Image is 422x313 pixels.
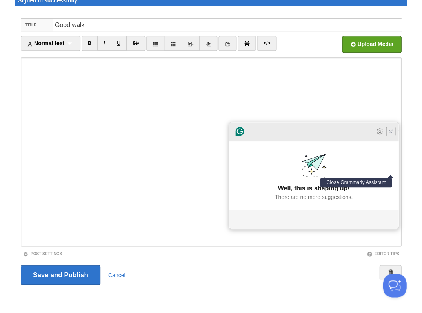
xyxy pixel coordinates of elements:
a: Cancel [108,272,126,278]
a: Editor Tips [367,251,399,256]
del: Str [133,41,139,46]
a: Post Settings [23,251,62,256]
a: Str [126,36,146,51]
iframe: Help Scout Beacon - Open [383,274,406,297]
span: Normal text [27,40,64,46]
input: Save and Publish [21,265,100,285]
img: pagebreak-icon.png [244,41,249,46]
a: U [111,36,127,51]
a: I [97,36,111,51]
a: B [82,36,98,51]
a: </> [257,36,276,51]
label: Title [21,19,53,31]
